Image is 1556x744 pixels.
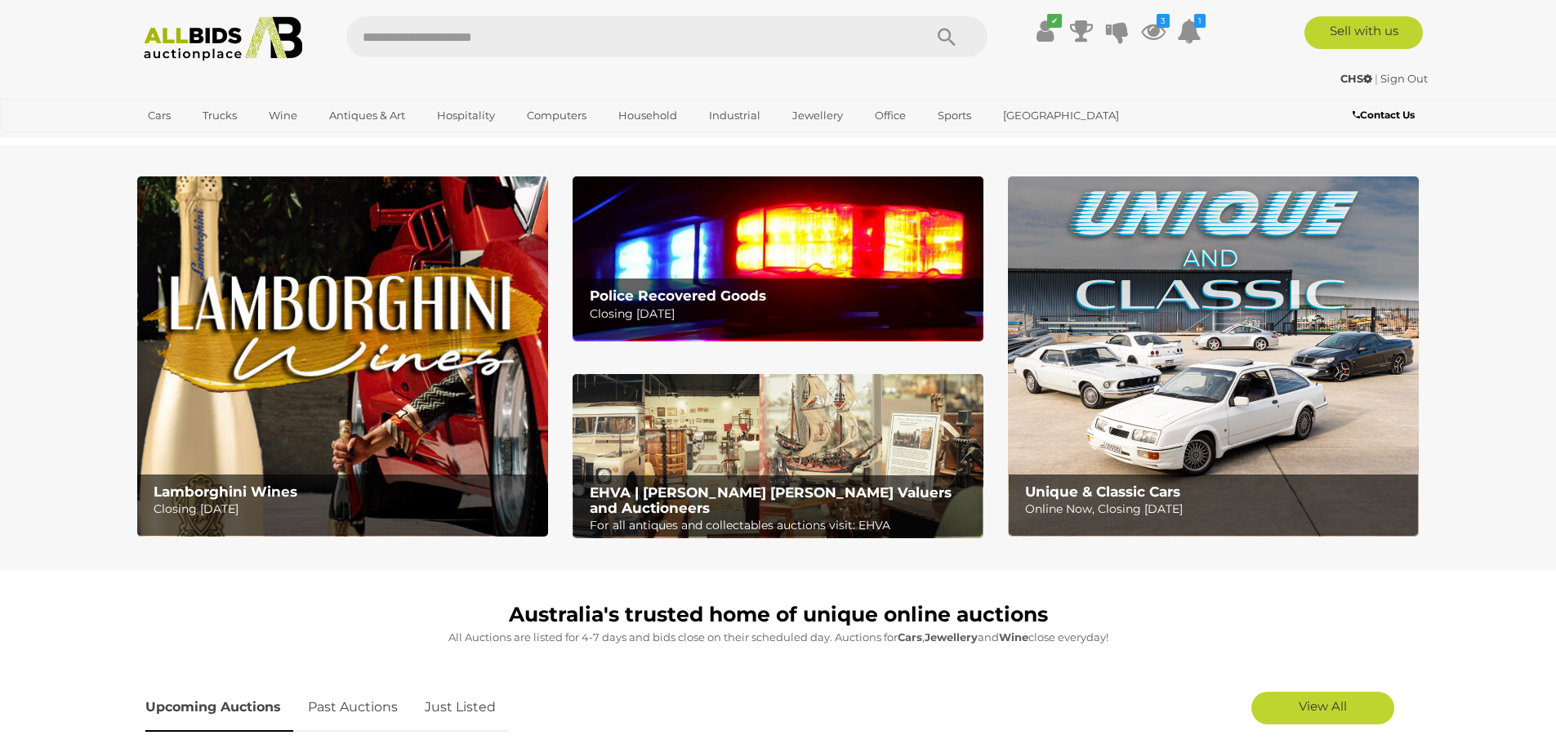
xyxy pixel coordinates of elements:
[319,102,416,129] a: Antiques & Art
[992,102,1130,129] a: [GEOGRAPHIC_DATA]
[192,102,247,129] a: Trucks
[137,176,548,537] img: Lamborghini Wines
[1375,72,1378,85] span: |
[573,176,983,341] a: Police Recovered Goods Police Recovered Goods Closing [DATE]
[145,604,1411,626] h1: Australia's trusted home of unique online auctions
[145,628,1411,647] p: All Auctions are listed for 4-7 days and bids close on their scheduled day. Auctions for , and cl...
[999,630,1028,644] strong: Wine
[1177,16,1202,46] a: 1
[154,483,297,500] b: Lamborghini Wines
[137,102,181,129] a: Cars
[1157,14,1170,28] i: 3
[1025,483,1180,500] b: Unique & Classic Cars
[1353,109,1415,121] b: Contact Us
[137,176,548,537] a: Lamborghini Wines Lamborghini Wines Closing [DATE]
[412,684,508,732] a: Just Listed
[1033,16,1058,46] a: ✔
[154,499,538,519] p: Closing [DATE]
[590,484,952,516] b: EHVA | [PERSON_NAME] [PERSON_NAME] Valuers and Auctioneers
[516,102,597,129] a: Computers
[590,287,766,304] b: Police Recovered Goods
[573,374,983,539] a: EHVA | Evans Hastings Valuers and Auctioneers EHVA | [PERSON_NAME] [PERSON_NAME] Valuers and Auct...
[1008,176,1419,537] img: Unique & Classic Cars
[864,102,916,129] a: Office
[573,374,983,539] img: EHVA | Evans Hastings Valuers and Auctioneers
[590,304,974,324] p: Closing [DATE]
[1141,16,1166,46] a: 3
[1047,14,1062,28] i: ✔
[590,515,974,536] p: For all antiques and collectables auctions visit: EHVA
[906,16,988,57] button: Search
[1194,14,1206,28] i: 1
[608,102,688,129] a: Household
[1025,499,1410,519] p: Online Now, Closing [DATE]
[698,102,771,129] a: Industrial
[898,630,922,644] strong: Cars
[145,684,293,732] a: Upcoming Auctions
[782,102,854,129] a: Jewellery
[1008,176,1419,537] a: Unique & Classic Cars Unique & Classic Cars Online Now, Closing [DATE]
[296,684,410,732] a: Past Auctions
[135,16,312,61] img: Allbids.com.au
[1251,692,1394,724] a: View All
[1299,698,1347,714] span: View All
[1353,106,1419,124] a: Contact Us
[1380,72,1428,85] a: Sign Out
[1304,16,1423,49] a: Sell with us
[1340,72,1375,85] a: CHS
[925,630,978,644] strong: Jewellery
[927,102,982,129] a: Sports
[1340,72,1372,85] strong: CHS
[258,102,308,129] a: Wine
[426,102,506,129] a: Hospitality
[573,176,983,341] img: Police Recovered Goods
